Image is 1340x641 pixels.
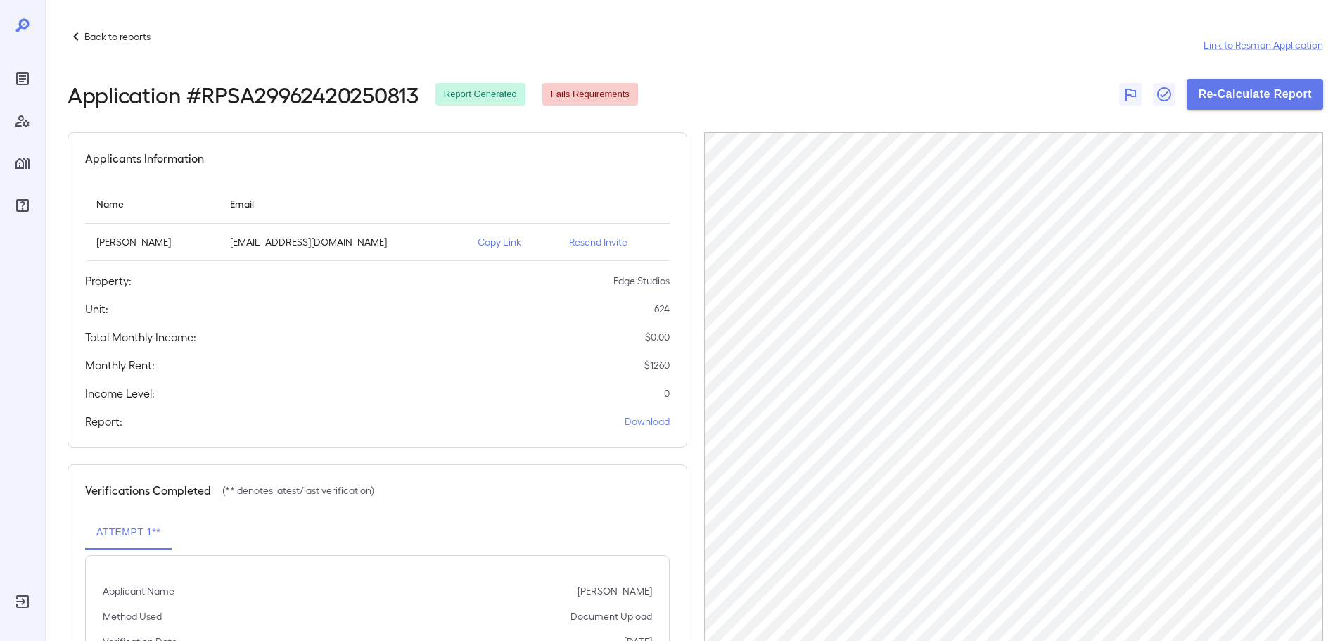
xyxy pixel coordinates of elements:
p: Back to reports [84,30,151,44]
div: Manage Properties [11,152,34,174]
div: FAQ [11,194,34,217]
div: Reports [11,68,34,90]
p: 0 [664,386,670,400]
h5: Verifications Completed [85,482,211,499]
p: 624 [654,302,670,316]
th: Email [219,184,466,224]
p: [PERSON_NAME] [96,235,208,249]
span: Fails Requirements [542,88,638,101]
span: Report Generated [435,88,525,101]
h5: Report: [85,413,122,430]
button: Re-Calculate Report [1187,79,1323,110]
p: Applicant Name [103,584,174,598]
button: Flag Report [1119,83,1142,106]
p: [PERSON_NAME] [578,584,652,598]
p: $ 0.00 [645,330,670,344]
p: Method Used [103,609,162,623]
h2: Application # RPSA29962420250813 [68,82,419,107]
p: [EMAIL_ADDRESS][DOMAIN_NAME] [230,235,455,249]
h5: Unit: [85,300,108,317]
h5: Monthly Rent: [85,357,155,374]
h5: Income Level: [85,385,155,402]
th: Name [85,184,219,224]
div: Manage Users [11,110,34,132]
table: simple table [85,184,670,261]
a: Download [625,414,670,429]
p: $ 1260 [644,358,670,372]
div: Log Out [11,590,34,613]
p: (** denotes latest/last verification) [222,483,374,497]
p: Resend Invite [569,235,658,249]
h5: Total Monthly Income: [85,329,196,345]
p: Copy Link [478,235,547,249]
p: Edge Studios [613,274,670,288]
h5: Property: [85,272,132,289]
p: Document Upload [570,609,652,623]
h5: Applicants Information [85,150,204,167]
button: Close Report [1153,83,1175,106]
a: Link to Resman Application [1204,38,1323,52]
button: Attempt 1** [85,516,172,550]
